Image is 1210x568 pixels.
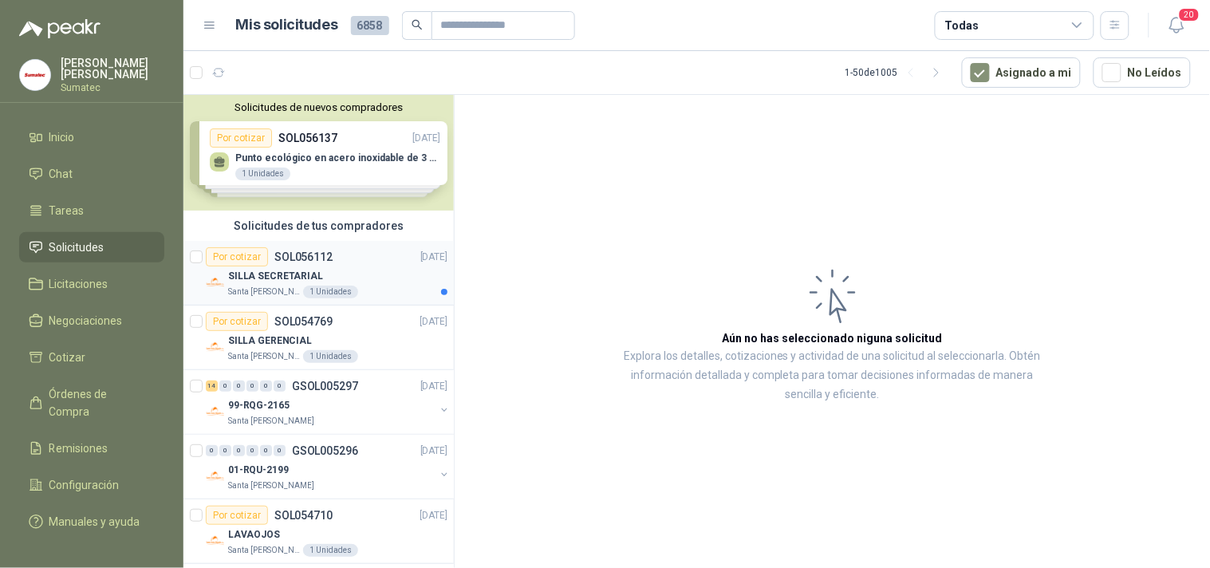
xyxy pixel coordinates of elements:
[49,128,75,146] span: Inicio
[228,269,323,284] p: SILLA SECRETARIAL
[236,14,338,37] h1: Mis solicitudes
[19,122,164,152] a: Inicio
[183,306,454,370] a: Por cotizarSOL054769[DATE] Company LogoSILLA GERENCIALSanta [PERSON_NAME]1 Unidades
[1162,11,1191,40] button: 20
[206,337,225,357] img: Company Logo
[49,513,140,531] span: Manuales y ayuda
[420,444,447,459] p: [DATE]
[228,527,280,542] p: LAVAOJOS
[49,385,149,420] span: Órdenes de Compra
[303,544,358,557] div: 1 Unidades
[20,60,50,90] img: Company Logo
[19,507,164,537] a: Manuales y ayuda
[274,381,286,392] div: 0
[206,506,268,525] div: Por cotizar
[420,250,447,265] p: [DATE]
[206,377,451,428] a: 14 0 0 0 0 0 GSOL005297[DATE] Company Logo99-RQG-2165Santa [PERSON_NAME]
[19,159,164,189] a: Chat
[845,60,949,85] div: 1 - 50 de 1005
[19,379,164,427] a: Órdenes de Compra
[206,441,451,492] a: 0 0 0 0 0 0 GSOL005296[DATE] Company Logo01-RQU-2199Santa [PERSON_NAME]
[49,165,73,183] span: Chat
[49,440,108,457] span: Remisiones
[49,239,104,256] span: Solicitudes
[228,479,314,492] p: Santa [PERSON_NAME]
[49,349,86,366] span: Cotizar
[233,381,245,392] div: 0
[19,433,164,463] a: Remisiones
[274,251,333,262] p: SOL056112
[206,445,218,456] div: 0
[228,333,312,349] p: SILLA GERENCIAL
[183,95,454,211] div: Solicitudes de nuevos compradoresPor cotizarSOL056137[DATE] Punto ecológico en acero inoxidable d...
[19,19,101,38] img: Logo peakr
[219,445,231,456] div: 0
[206,402,225,421] img: Company Logo
[228,286,300,298] p: Santa [PERSON_NAME]
[303,350,358,363] div: 1 Unidades
[190,101,447,113] button: Solicitudes de nuevos compradores
[420,314,447,329] p: [DATE]
[219,381,231,392] div: 0
[228,544,300,557] p: Santa [PERSON_NAME]
[260,445,272,456] div: 0
[228,463,289,478] p: 01-RQU-2199
[183,241,454,306] a: Por cotizarSOL056112[DATE] Company LogoSILLA SECRETARIALSanta [PERSON_NAME]1 Unidades
[228,415,314,428] p: Santa [PERSON_NAME]
[206,531,225,550] img: Company Logo
[292,381,358,392] p: GSOL005297
[351,16,389,35] span: 6858
[274,445,286,456] div: 0
[49,312,123,329] span: Negociaciones
[19,269,164,299] a: Licitaciones
[49,476,120,494] span: Configuración
[228,350,300,363] p: Santa [PERSON_NAME]
[260,381,272,392] div: 0
[962,57,1081,88] button: Asignado a mi
[274,316,333,327] p: SOL054769
[292,445,358,456] p: GSOL005296
[183,211,454,241] div: Solicitudes de tus compradores
[61,83,164,93] p: Sumatec
[19,195,164,226] a: Tareas
[945,17,979,34] div: Todas
[19,232,164,262] a: Solicitudes
[233,445,245,456] div: 0
[183,499,454,564] a: Por cotizarSOL054710[DATE] Company LogoLAVAOJOSSanta [PERSON_NAME]1 Unidades
[206,273,225,292] img: Company Logo
[303,286,358,298] div: 1 Unidades
[61,57,164,80] p: [PERSON_NAME] [PERSON_NAME]
[206,467,225,486] img: Company Logo
[206,381,218,392] div: 14
[420,379,447,394] p: [DATE]
[206,312,268,331] div: Por cotizar
[1178,7,1200,22] span: 20
[19,342,164,373] a: Cotizar
[723,329,943,347] h3: Aún no has seleccionado niguna solicitud
[228,398,290,413] p: 99-RQG-2165
[274,510,333,521] p: SOL054710
[412,19,423,30] span: search
[49,202,85,219] span: Tareas
[49,275,108,293] span: Licitaciones
[19,306,164,336] a: Negociaciones
[420,508,447,523] p: [DATE]
[614,347,1050,404] p: Explora los detalles, cotizaciones y actividad de una solicitud al seleccionarla. Obtén informaci...
[246,445,258,456] div: 0
[19,470,164,500] a: Configuración
[206,247,268,266] div: Por cotizar
[1094,57,1191,88] button: No Leídos
[246,381,258,392] div: 0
